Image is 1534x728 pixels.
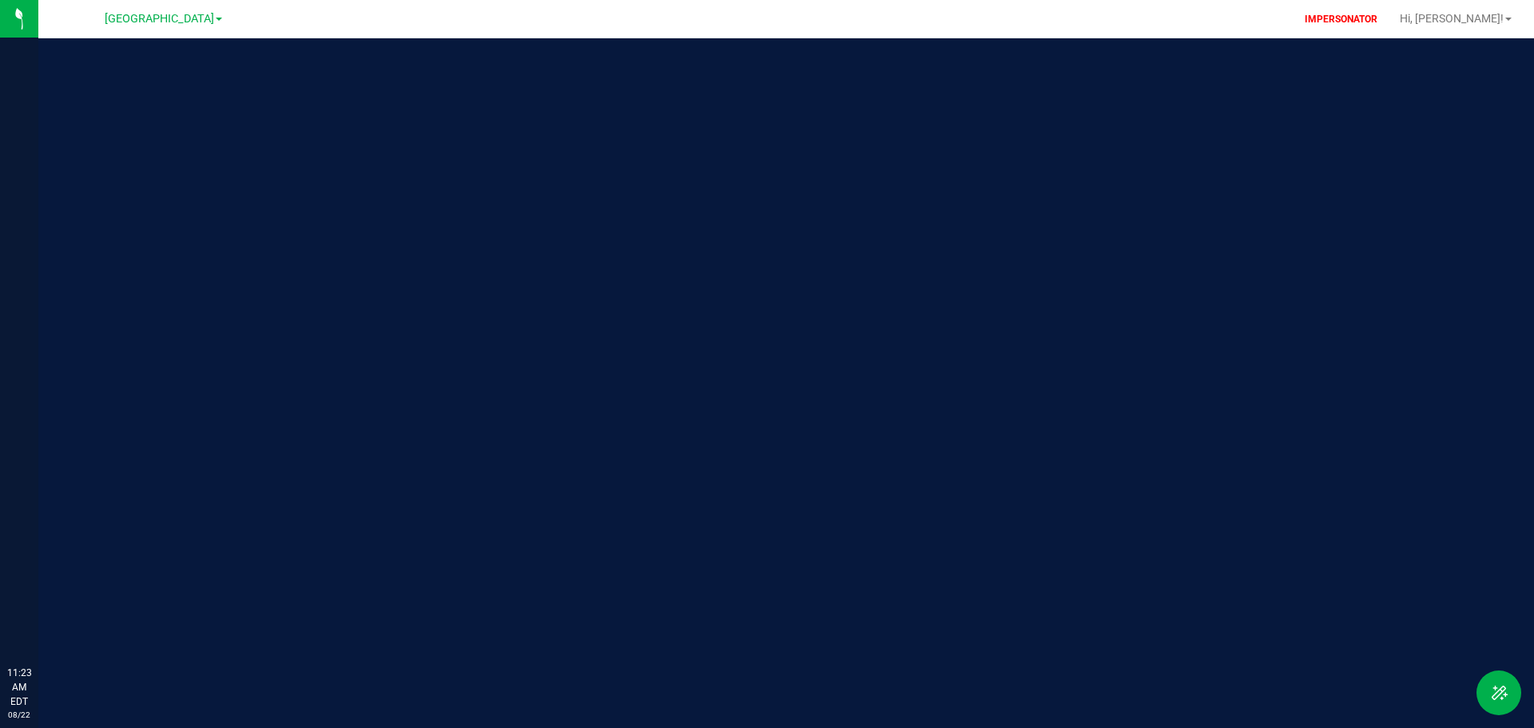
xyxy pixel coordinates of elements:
span: [GEOGRAPHIC_DATA] [105,12,214,26]
span: Hi, [PERSON_NAME]! [1400,12,1504,25]
p: IMPERSONATOR [1298,12,1384,26]
p: 11:23 AM EDT [7,666,31,709]
p: 08/22 [7,709,31,721]
button: Toggle Menu [1476,670,1521,715]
